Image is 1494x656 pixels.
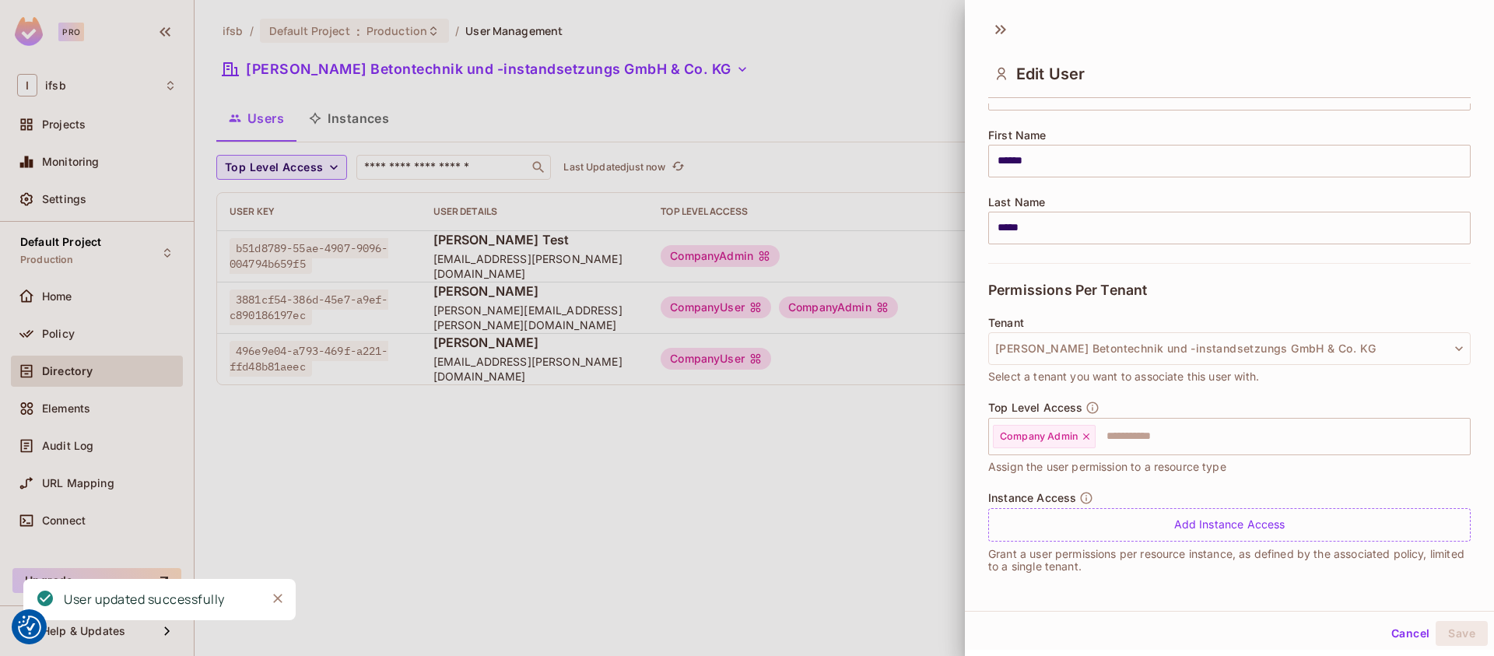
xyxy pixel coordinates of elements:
[988,368,1259,385] span: Select a tenant you want to associate this user with.
[1385,621,1436,646] button: Cancel
[18,616,41,639] img: Revisit consent button
[988,492,1076,504] span: Instance Access
[988,402,1082,414] span: Top Level Access
[1016,65,1085,83] span: Edit User
[988,129,1047,142] span: First Name
[988,196,1045,209] span: Last Name
[988,508,1471,542] div: Add Instance Access
[988,458,1226,475] span: Assign the user permission to a resource type
[988,548,1471,573] p: Grant a user permissions per resource instance, as defined by the associated policy, limited to a...
[1000,430,1078,443] span: Company Admin
[1462,434,1465,437] button: Open
[993,425,1096,448] div: Company Admin
[18,616,41,639] button: Consent Preferences
[988,317,1024,329] span: Tenant
[1436,621,1488,646] button: Save
[266,587,289,610] button: Close
[988,282,1147,298] span: Permissions Per Tenant
[988,332,1471,365] button: [PERSON_NAME] Betontechnik und -instandsetzungs GmbH & Co. KG
[64,590,225,609] div: User updated successfully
